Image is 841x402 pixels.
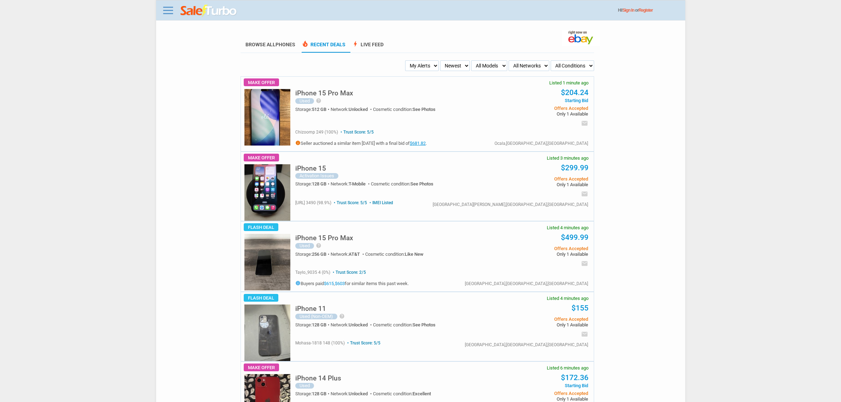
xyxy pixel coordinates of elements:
span: mohasa-1818 148 (100%) [295,341,345,345]
div: [GEOGRAPHIC_DATA],[GEOGRAPHIC_DATA],[GEOGRAPHIC_DATA] [465,282,588,286]
a: boltLive Feed [352,42,384,53]
span: Offers Accepted [481,106,588,111]
span: Only 1 Available [481,323,588,327]
i: email [581,190,588,197]
span: Starting Bid [481,98,588,103]
span: 128 GB [312,181,326,187]
h5: iPhone 15 Pro Max [295,235,353,241]
span: 256 GB [312,252,326,257]
span: IMEI Listed [368,200,393,205]
span: Hi! [618,8,623,13]
div: Storage: [295,182,331,186]
div: Network: [331,391,373,396]
span: Make Offer [244,363,279,371]
h5: iPhone 15 [295,165,326,172]
span: Flash Deal [244,294,278,302]
a: Register [639,8,653,13]
div: Network: [331,252,365,256]
div: Ocala,[GEOGRAPHIC_DATA],[GEOGRAPHIC_DATA] [494,141,588,146]
span: 128 GB [312,391,326,396]
span: Starting Bid [481,383,588,388]
a: $204.24 [561,88,588,97]
a: iPhone 15 Pro Max [295,91,353,96]
span: T-Mobile [349,181,366,187]
a: Sign In [623,8,634,13]
span: Only 1 Available [481,112,588,116]
i: email [581,260,588,267]
div: Storage: [295,107,331,112]
a: $681.82 [410,141,426,146]
span: Unlocked [349,107,368,112]
span: Offers Accepted [481,177,588,181]
span: chizoomp 249 (100%) [295,130,338,135]
span: See Photos [413,322,436,327]
div: Network: [331,323,373,327]
div: Storage: [295,391,331,396]
span: Listed 1 minute ago [549,81,588,85]
a: $499.99 [561,233,588,242]
span: See Photos [413,107,436,112]
span: AT&T [349,252,360,257]
div: Network: [331,107,373,112]
span: local_fire_department [302,40,309,47]
div: Used [295,98,314,104]
span: Listed 4 minutes ago [547,296,588,301]
a: $299.99 [561,164,588,172]
span: Trust Score: 5/5 [339,130,374,135]
a: iPhone 11 [295,307,326,312]
div: Cosmetic condition: [373,391,431,396]
span: Trust Score: 5/5 [332,200,367,205]
h5: iPhone 15 Pro Max [295,90,353,96]
span: Flash Deal [244,223,278,231]
span: Make Offer [244,154,279,161]
span: 128 GB [312,322,326,327]
span: Unlocked [349,391,368,396]
span: See Photos [410,181,433,187]
i: info [295,140,301,146]
h5: iPhone 11 [295,305,326,312]
i: info [295,280,301,286]
span: Trust Score: 2/5 [331,270,366,275]
div: Cosmetic condition: [365,252,424,256]
span: Unlocked [349,322,368,327]
span: Listed 3 minutes ago [547,156,588,160]
div: Used (Non-OEM) [295,314,337,319]
span: Listed 4 minutes ago [547,225,588,230]
a: $603 [335,281,345,286]
i: help [339,313,345,319]
div: Cosmetic condition: [373,107,436,112]
h5: Seller auctioned a similar item [DATE] with a final bid of . [295,140,427,146]
div: Cosmetic condition: [371,182,433,186]
a: local_fire_departmentRecent Deals [302,42,345,53]
span: Make Offer [244,78,279,86]
span: Phones [276,42,295,47]
a: $615 [324,281,334,286]
img: saleturbo.com - Online Deals and Discount Coupons [180,5,237,17]
i: email [581,331,588,338]
span: [URL] 3490 (98.9%) [295,200,331,205]
a: Browse AllPhones [245,42,295,47]
span: 512 GB [312,107,326,112]
span: Only 1 Available [481,252,588,256]
img: s-l225.jpg [244,89,290,146]
div: Network: [331,182,371,186]
span: bolt [352,40,359,47]
span: Offers Accepted [481,317,588,321]
span: Offers Accepted [481,246,588,251]
a: $172.36 [561,373,588,382]
i: email [581,120,588,127]
div: [GEOGRAPHIC_DATA],[GEOGRAPHIC_DATA],[GEOGRAPHIC_DATA] [465,343,588,347]
span: Trust Score: 5/5 [346,341,380,345]
h5: Buyers paid , for similar items this past week. [295,280,409,286]
div: Used [295,243,314,249]
a: iPhone 14 Plus [295,376,341,382]
span: Offers Accepted [481,391,588,396]
span: or [635,8,653,13]
div: Storage: [295,252,331,256]
h5: iPhone 14 Plus [295,375,341,382]
i: help [316,98,321,104]
a: iPhone 15 [295,166,326,172]
a: iPhone 15 Pro Max [295,236,353,241]
span: Only 1 Available [481,182,588,187]
span: Listed 6 minutes ago [547,366,588,370]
